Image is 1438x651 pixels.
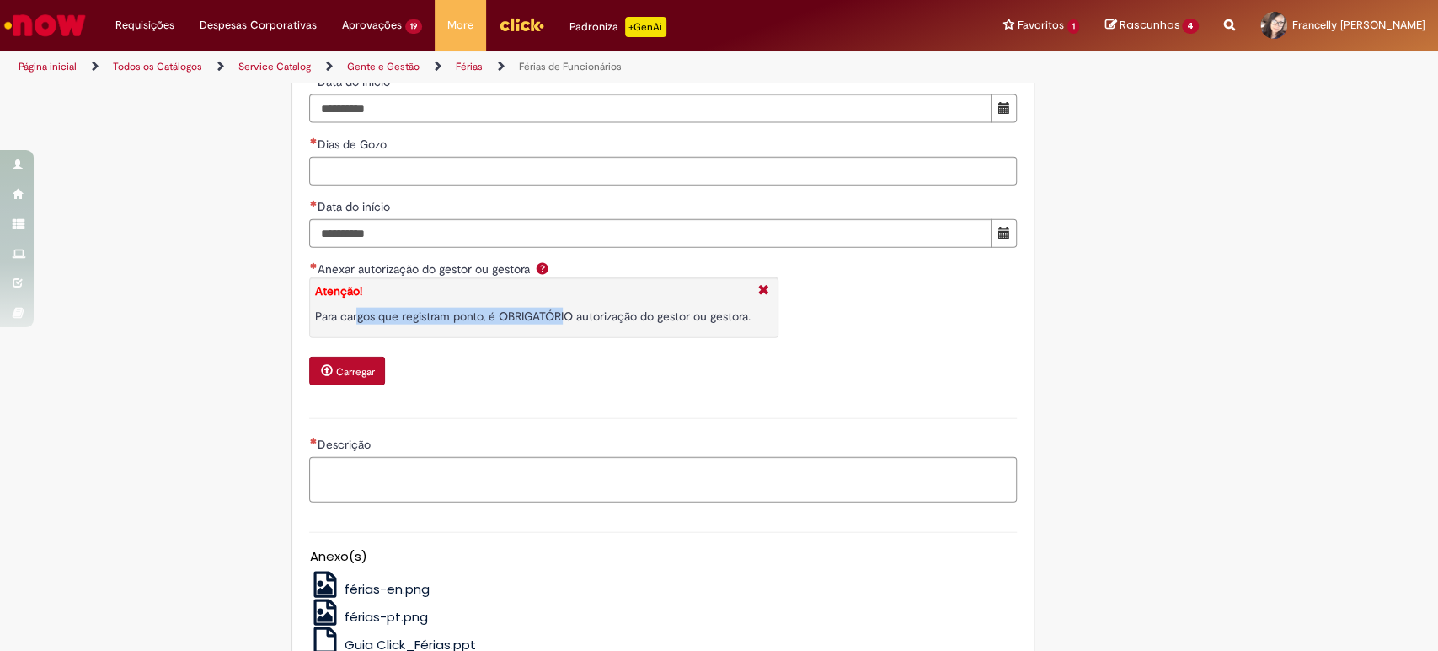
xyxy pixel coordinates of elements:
[113,60,202,73] a: Todos os Catálogos
[447,17,473,34] span: More
[345,580,430,598] span: férias-en.png
[2,8,88,42] img: ServiceNow
[309,94,992,123] input: Data do início
[991,219,1017,248] button: Mostrar calendário para Data do início
[317,261,532,277] span: Anexar autorização do gestor ou gestora
[1119,17,1179,33] span: Rascunhos
[1067,19,1080,34] span: 1
[309,357,385,385] button: Carregar anexo de Anexar autorização do gestor ou gestora Required
[309,438,317,444] span: Necessários
[115,17,174,34] span: Requisições
[317,199,393,214] span: Data do início
[519,60,622,73] a: Férias de Funcionários
[1292,18,1425,32] span: Francelly [PERSON_NAME]
[309,608,428,626] a: férias-pt.png
[625,17,666,37] p: +GenAi
[754,282,773,300] i: Fechar More information Por question_anexo_obriatorio_registro_de_ponto
[13,51,946,83] ul: Trilhas de página
[532,261,553,275] span: Ajuda para Anexar autorização do gestor ou gestora
[456,60,483,73] a: Férias
[347,60,420,73] a: Gente e Gestão
[314,283,361,299] strong: Atenção!
[238,60,311,73] a: Service Catalog
[19,60,77,73] a: Página inicial
[317,74,393,89] span: Data do início
[309,137,317,144] span: Necessários
[309,580,430,598] a: férias-en.png
[317,137,389,152] span: Dias de Gozo
[405,19,422,34] span: 19
[314,308,750,325] p: Para cargos que registram ponto, é OBRIGATÓRIO autorização do gestor ou gestora.
[200,17,317,34] span: Despesas Corporativas
[991,94,1017,123] button: Mostrar calendário para Data do início
[309,457,1017,503] textarea: Descrição
[1182,19,1199,34] span: 4
[317,437,373,452] span: Descrição
[499,12,544,37] img: click_logo_yellow_360x200.png
[1104,18,1199,34] a: Rascunhos
[309,200,317,207] span: Necessários
[569,17,666,37] div: Padroniza
[345,608,428,626] span: férias-pt.png
[309,219,992,248] input: Data do início
[309,157,1017,186] input: Dias de Gozo
[335,365,374,379] small: Carregar
[342,17,402,34] span: Aprovações
[309,550,1017,564] h5: Anexo(s)
[1018,17,1064,34] span: Favoritos
[309,262,317,269] span: Necessários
